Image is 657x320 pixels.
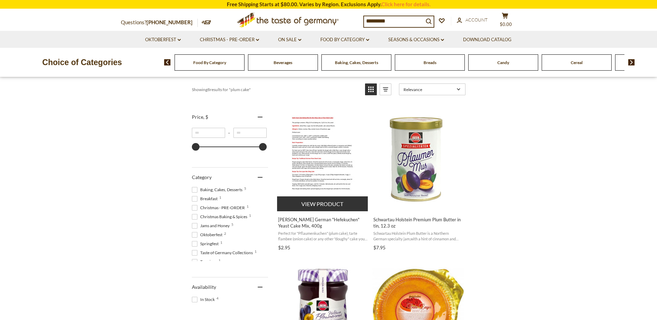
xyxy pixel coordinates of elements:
[200,36,259,44] a: Christmas - PRE-ORDER
[628,59,635,65] img: next arrow
[365,83,377,95] a: View grid mode
[278,216,368,229] span: [PERSON_NAME] German "Hefekuchen" Yeast Cake Mix, 400g
[192,259,219,265] span: Toppings
[249,214,251,217] span: 1
[278,36,301,44] a: On Sale
[192,205,247,211] span: Christmas - PRE-ORDER
[192,241,221,247] span: Springfest
[192,214,249,220] span: Christmas Baking & Spices
[399,83,465,95] a: Sort options
[192,250,255,256] span: Taste of Germany Collections
[207,87,210,92] b: 8
[192,174,212,180] span: Category
[192,187,245,193] span: Baking, Cakes, Desserts
[403,87,454,92] span: Relevance
[320,36,369,44] a: Food By Category
[224,232,226,235] span: 2
[231,223,233,226] span: 5
[121,18,198,27] p: Questions?
[192,223,232,229] span: Jams and Honey
[192,232,224,238] span: Oktoberfest
[277,107,369,253] a: Kathi German
[463,36,512,44] a: Download Catalog
[373,216,463,229] span: Schwartau Holstein Premium Plum Butter in tin, 12.3 oz
[497,60,509,65] a: Candy
[219,259,221,262] span: 1
[233,128,267,138] input: Maximum value
[255,250,257,253] span: 1
[244,187,246,190] span: 5
[465,17,488,23] span: Account
[225,130,233,135] span: –
[274,60,292,65] a: Beverages
[192,128,225,138] input: Minimum value
[277,196,368,211] button: View product
[219,196,221,199] span: 1
[380,83,391,95] a: View list mode
[381,1,430,7] a: Click here for details.
[571,60,583,65] a: Cereal
[335,60,378,65] a: Baking, Cakes, Desserts
[192,196,220,202] span: Breakfast
[457,16,488,24] a: Account
[373,231,463,241] span: Schwartau Holstein Plum Butter is a Northern German specialty jam,with a hint of cinnamon and fir...
[192,284,216,290] span: Availability
[495,12,516,30] button: $0.00
[247,205,249,208] span: 1
[424,60,436,65] a: Breads
[147,19,193,25] a: [PHONE_NUMBER]
[500,21,512,27] span: $0.00
[192,296,217,303] span: In Stock
[192,83,360,95] div: Showing results for " "
[220,241,222,244] span: 1
[145,36,181,44] a: Oktoberfest
[192,114,208,120] span: Price
[278,245,290,250] span: $2.95
[216,296,219,300] span: 4
[278,231,368,241] span: Perfect for "Pflaumenkuchen" (plum cake), tarte flambee (onion cake) or any other "doughy" cake y...
[164,59,171,65] img: previous arrow
[373,245,385,250] span: $7.95
[388,36,444,44] a: Seasons & Occasions
[372,107,464,253] a: Schwartau Holstein Premium Plum Butter in tin, 12.3 oz
[203,114,208,120] span: , $
[193,60,226,65] a: Food By Category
